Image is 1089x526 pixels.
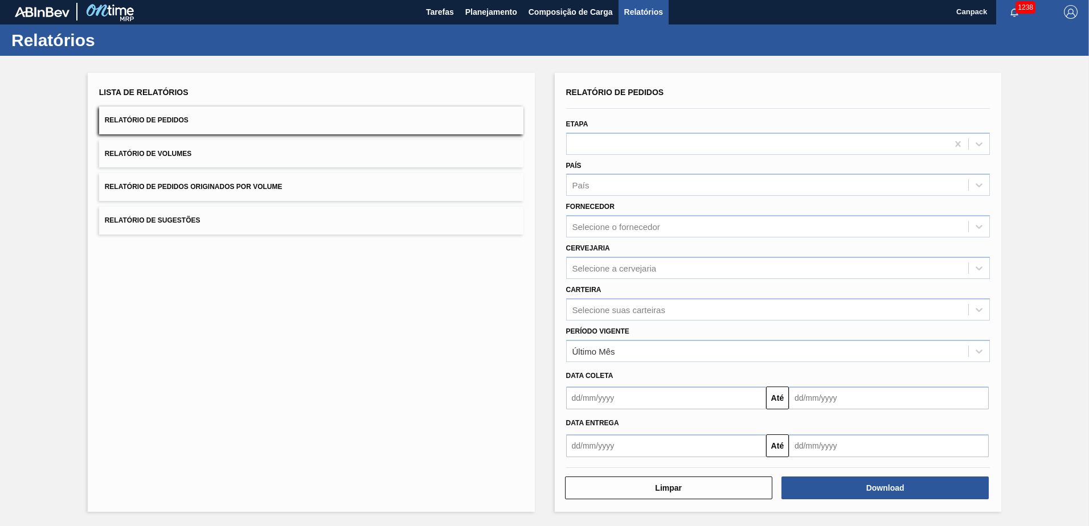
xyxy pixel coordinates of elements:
div: Último Mês [572,346,615,356]
span: Tarefas [426,5,454,19]
button: Limpar [565,476,772,499]
span: Relatórios [624,5,663,19]
span: Relatório de Pedidos Originados por Volume [105,183,283,191]
label: País [566,162,582,170]
label: Carteira [566,286,601,294]
button: Relatório de Pedidos [99,106,523,134]
input: dd/mm/yyyy [789,387,989,409]
label: Etapa [566,120,588,128]
div: Selecione a cervejaria [572,263,657,273]
button: Até [766,434,789,457]
span: Relatório de Pedidos [566,88,664,97]
div: Selecione o fornecedor [572,222,660,232]
input: dd/mm/yyyy [789,434,989,457]
span: Relatório de Sugestões [105,216,200,224]
div: Selecione suas carteiras [572,305,665,314]
span: Composição de Carga [529,5,613,19]
img: Logout [1064,5,1078,19]
span: Planejamento [465,5,517,19]
span: Relatório de Pedidos [105,116,189,124]
span: Data entrega [566,419,619,427]
input: dd/mm/yyyy [566,434,766,457]
span: Relatório de Volumes [105,150,191,158]
button: Relatório de Volumes [99,140,523,168]
img: TNhmsLtSVTkK8tSr43FrP2fwEKptu5GPRR3wAAAABJRU5ErkJggg== [15,7,69,17]
input: dd/mm/yyyy [566,387,766,409]
h1: Relatórios [11,34,214,47]
label: Fornecedor [566,203,615,211]
button: Download [781,476,989,499]
span: Data coleta [566,372,613,380]
span: Lista de Relatórios [99,88,189,97]
button: Até [766,387,789,409]
div: País [572,180,589,190]
span: 1238 [1016,1,1035,14]
button: Relatório de Pedidos Originados por Volume [99,173,523,201]
button: Notificações [996,4,1033,20]
button: Relatório de Sugestões [99,207,523,235]
label: Cervejaria [566,244,610,252]
label: Período Vigente [566,327,629,335]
